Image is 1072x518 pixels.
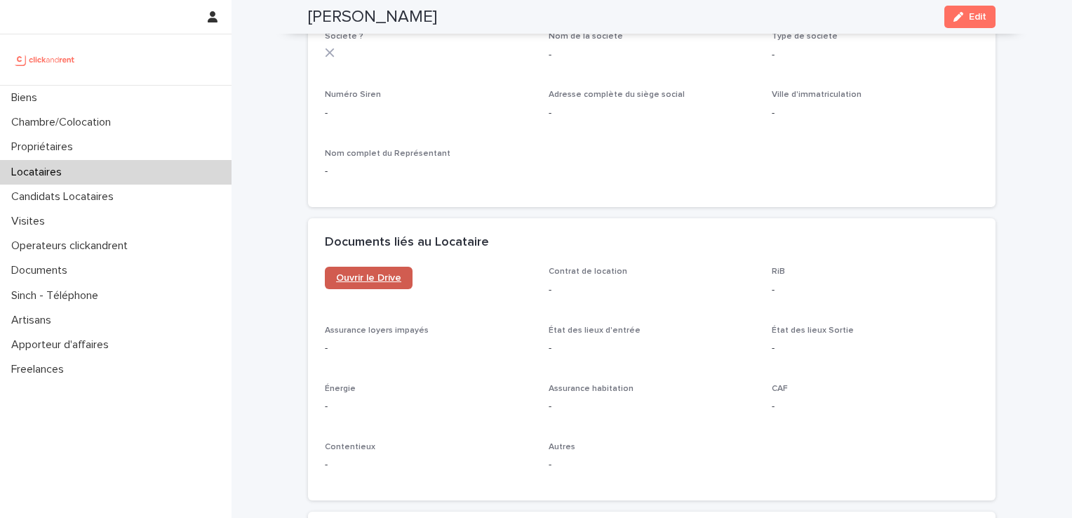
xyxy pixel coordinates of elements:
[772,48,979,62] p: -
[772,106,979,121] p: -
[772,385,788,393] span: CAF
[6,215,56,228] p: Visites
[325,458,532,472] p: -
[772,283,979,298] p: -
[549,267,627,276] span: Contrat de location
[549,48,756,62] p: -
[11,46,79,74] img: UCB0brd3T0yccxBKYDjQ
[6,314,62,327] p: Artisans
[325,32,363,41] span: Société ?
[549,443,575,451] span: Autres
[549,283,756,298] p: -
[772,326,854,335] span: État des lieux Sortie
[325,150,450,158] span: Nom complet du Représentant
[6,91,48,105] p: Biens
[772,32,838,41] span: Type de société
[325,326,429,335] span: Assurance loyers impayés
[772,399,979,414] p: -
[944,6,996,28] button: Edit
[772,267,785,276] span: RiB
[549,385,634,393] span: Assurance habitation
[325,106,532,121] p: -
[325,443,375,451] span: Contentieux
[6,338,120,352] p: Apporteur d'affaires
[325,235,489,251] h2: Documents liés au Locataire
[308,7,437,27] h2: [PERSON_NAME]
[325,341,532,356] p: -
[325,385,356,393] span: Énergie
[325,399,532,414] p: -
[6,116,122,129] p: Chambre/Colocation
[549,106,756,121] p: -
[772,341,979,356] p: -
[549,341,756,356] p: -
[6,166,73,179] p: Locataires
[549,399,756,414] p: -
[6,363,75,376] p: Freelances
[549,32,623,41] span: Nom de la société
[6,190,125,204] p: Candidats Locataires
[6,239,139,253] p: Operateurs clickandrent
[772,91,862,99] span: Ville d'immatriculation
[336,273,401,283] span: Ouvrir le Drive
[6,264,79,277] p: Documents
[325,91,381,99] span: Numéro Siren
[325,164,532,179] p: -
[549,326,641,335] span: État des lieux d'entrée
[6,140,84,154] p: Propriétaires
[549,91,685,99] span: Adresse complète du siège social
[549,458,756,472] p: -
[969,12,986,22] span: Edit
[325,267,413,289] a: Ouvrir le Drive
[6,289,109,303] p: Sinch - Téléphone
